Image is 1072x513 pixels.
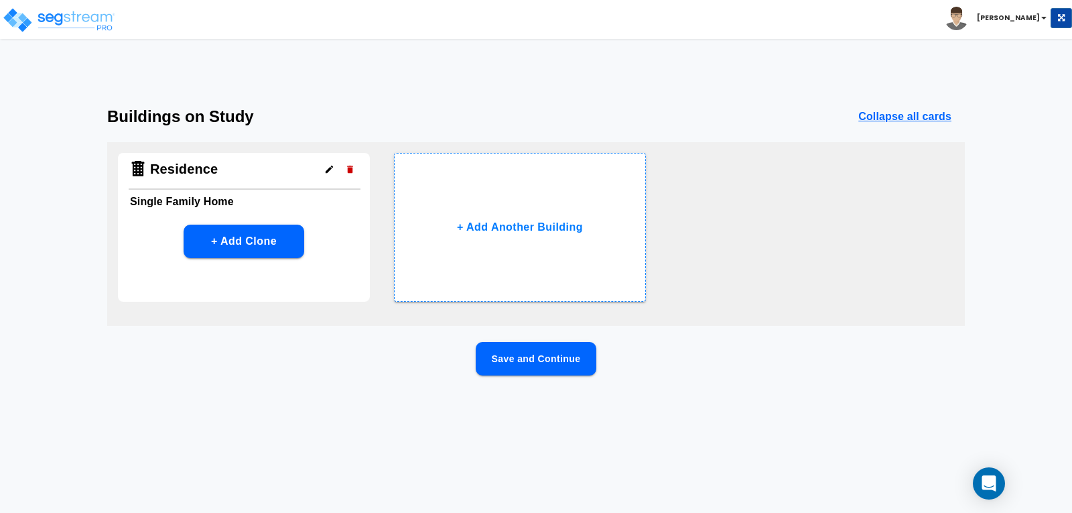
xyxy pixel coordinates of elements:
[394,153,646,302] button: + Add Another Building
[945,7,968,30] img: avatar.png
[476,342,596,376] button: Save and Continue
[858,109,951,125] p: Collapse all cards
[973,467,1005,500] div: Open Intercom Messenger
[107,107,254,126] h3: Buildings on Study
[977,13,1040,23] b: [PERSON_NAME]
[2,7,116,34] img: logo_pro_r.png
[184,225,304,258] button: + Add Clone
[130,192,358,211] h6: Single Family Home
[150,161,218,178] h4: Residence
[129,160,147,178] img: Building Icon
